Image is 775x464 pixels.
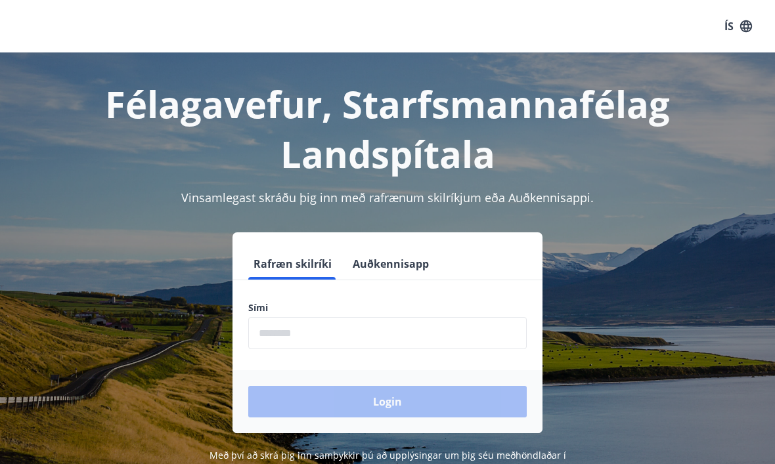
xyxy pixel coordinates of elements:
button: ÍS [717,14,759,38]
label: Sími [248,301,527,314]
span: Vinsamlegast skráðu þig inn með rafrænum skilríkjum eða Auðkennisappi. [181,190,594,205]
h1: Félagavefur, Starfsmannafélag Landspítala [16,79,759,179]
button: Auðkennisapp [347,248,434,280]
button: Rafræn skilríki [248,248,337,280]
